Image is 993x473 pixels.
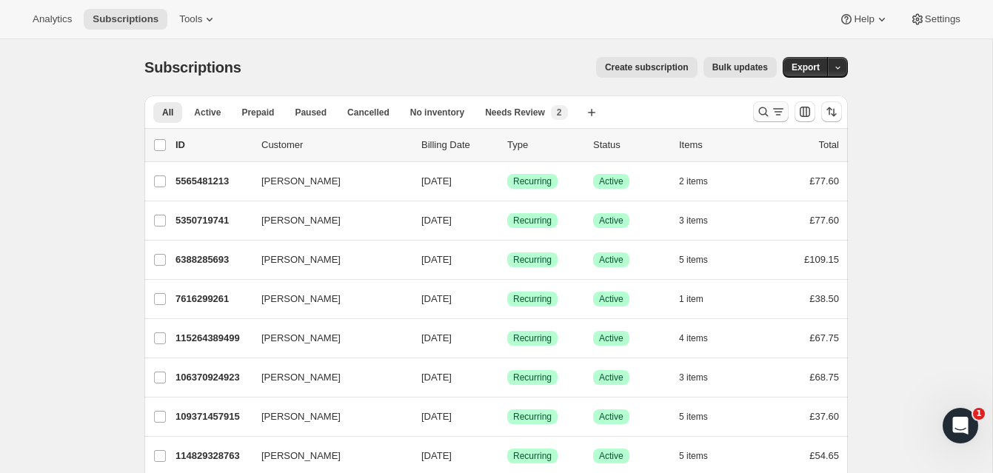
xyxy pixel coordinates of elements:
[513,215,552,227] span: Recurring
[599,411,623,423] span: Active
[943,408,978,443] iframe: Intercom live chat
[830,9,897,30] button: Help
[175,210,839,231] div: 5350719741[PERSON_NAME][DATE]SuccessRecurringSuccessActive3 items£77.60
[175,138,839,152] div: IDCustomerBilling DateTypeStatusItemsTotal
[162,107,173,118] span: All
[410,107,464,118] span: No inventory
[679,367,724,388] button: 3 items
[753,101,789,122] button: Search and filter results
[679,175,708,187] span: 2 items
[24,9,81,30] button: Analytics
[804,254,839,265] span: £109.15
[703,57,777,78] button: Bulk updates
[421,411,452,422] span: [DATE]
[295,107,327,118] span: Paused
[93,13,158,25] span: Subscriptions
[175,446,839,466] div: 114829328763[PERSON_NAME][DATE]SuccessRecurringSuccessActive5 items£54.65
[599,254,623,266] span: Active
[599,372,623,383] span: Active
[241,107,274,118] span: Prepaid
[421,215,452,226] span: [DATE]
[599,175,623,187] span: Active
[596,57,698,78] button: Create subscription
[421,254,452,265] span: [DATE]
[679,332,708,344] span: 4 items
[513,332,552,344] span: Recurring
[33,13,72,25] span: Analytics
[925,13,960,25] span: Settings
[175,406,839,427] div: 109371457915[PERSON_NAME][DATE]SuccessRecurringSuccessActive5 items£37.60
[679,249,724,270] button: 5 items
[599,215,623,227] span: Active
[253,366,401,389] button: [PERSON_NAME]
[679,411,708,423] span: 5 items
[175,174,250,189] p: 5565481213
[513,411,552,423] span: Recurring
[347,107,389,118] span: Cancelled
[679,215,708,227] span: 3 items
[170,9,226,30] button: Tools
[253,444,401,468] button: [PERSON_NAME]
[809,411,839,422] span: £37.60
[253,248,401,272] button: [PERSON_NAME]
[599,293,623,305] span: Active
[421,293,452,304] span: [DATE]
[557,107,562,118] span: 2
[679,293,703,305] span: 1 item
[175,328,839,349] div: 115264389499[PERSON_NAME][DATE]SuccessRecurringSuccessActive4 items£67.75
[175,213,250,228] p: 5350719741
[854,13,874,25] span: Help
[175,292,250,306] p: 7616299261
[253,405,401,429] button: [PERSON_NAME]
[253,170,401,193] button: [PERSON_NAME]
[809,450,839,461] span: £54.65
[261,292,341,306] span: [PERSON_NAME]
[792,61,820,73] span: Export
[261,138,409,152] p: Customer
[175,138,250,152] p: ID
[809,293,839,304] span: £38.50
[261,331,341,346] span: [PERSON_NAME]
[261,409,341,424] span: [PERSON_NAME]
[175,289,839,309] div: 7616299261[PERSON_NAME][DATE]SuccessRecurringSuccessActive1 item£38.50
[679,210,724,231] button: 3 items
[513,372,552,383] span: Recurring
[175,171,839,192] div: 5565481213[PERSON_NAME][DATE]SuccessRecurringSuccessActive2 items£77.60
[821,101,842,122] button: Sort the results
[809,372,839,383] span: £68.75
[605,61,689,73] span: Create subscription
[513,293,552,305] span: Recurring
[783,57,829,78] button: Export
[809,215,839,226] span: £77.60
[901,9,969,30] button: Settings
[679,406,724,427] button: 5 items
[261,213,341,228] span: [PERSON_NAME]
[421,175,452,187] span: [DATE]
[809,175,839,187] span: £77.60
[175,409,250,424] p: 109371457915
[261,370,341,385] span: [PERSON_NAME]
[421,372,452,383] span: [DATE]
[593,138,667,152] p: Status
[679,138,753,152] div: Items
[507,138,581,152] div: Type
[679,450,708,462] span: 5 items
[795,101,815,122] button: Customize table column order and visibility
[809,332,839,343] span: £67.75
[175,331,250,346] p: 115264389499
[679,289,720,309] button: 1 item
[175,370,250,385] p: 106370924923
[599,332,623,344] span: Active
[819,138,839,152] p: Total
[421,332,452,343] span: [DATE]
[599,450,623,462] span: Active
[421,450,452,461] span: [DATE]
[513,254,552,266] span: Recurring
[712,61,768,73] span: Bulk updates
[580,102,604,123] button: Create new view
[84,9,167,30] button: Subscriptions
[679,328,724,349] button: 4 items
[261,252,341,267] span: [PERSON_NAME]
[421,138,495,152] p: Billing Date
[679,171,724,192] button: 2 items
